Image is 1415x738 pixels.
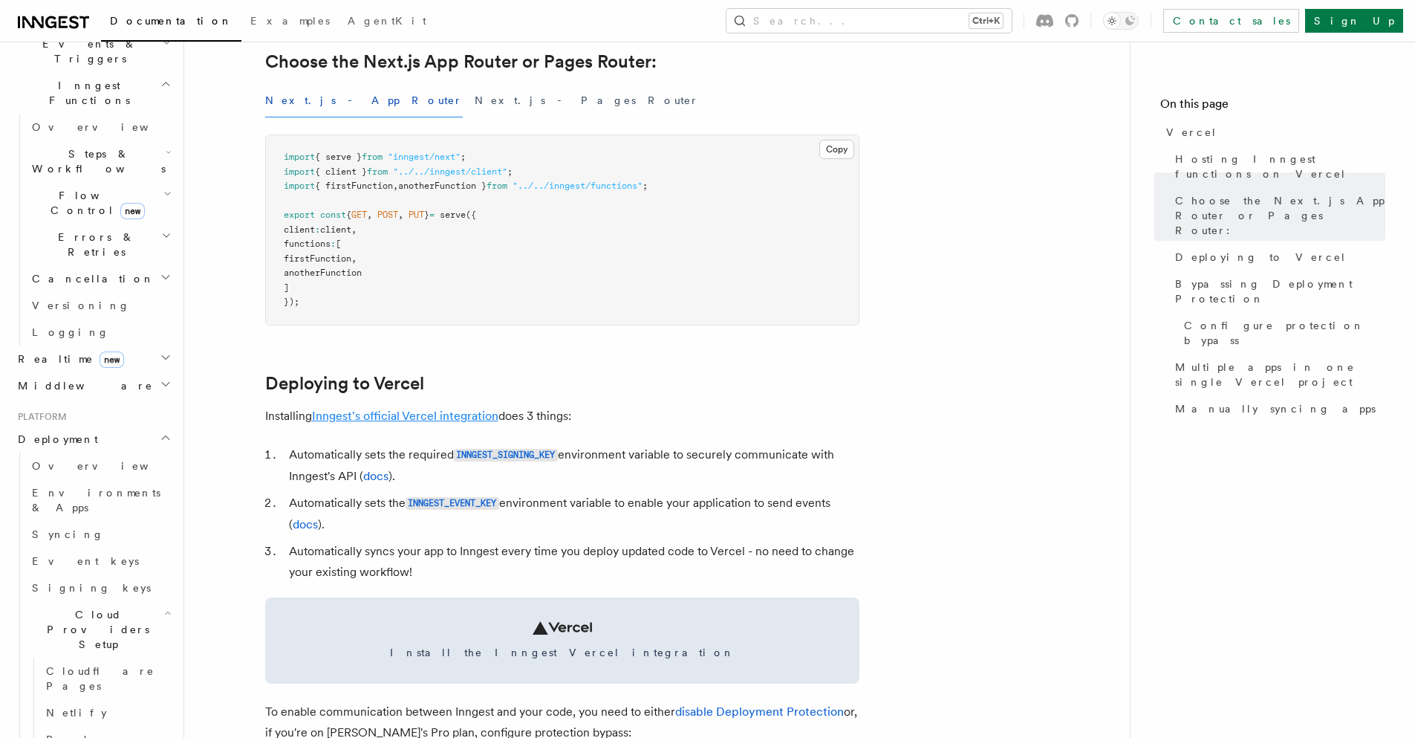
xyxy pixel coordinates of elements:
span: Cloud Providers Setup [26,607,164,652]
span: Event keys [32,555,139,567]
span: Logging [32,326,109,338]
span: Vercel [1166,125,1217,140]
span: "../../inngest/functions" [513,181,643,191]
span: { [346,210,351,220]
span: : [315,224,320,235]
a: Deploying to Vercel [265,373,424,394]
span: ; [507,166,513,177]
span: Netlify [46,707,107,719]
button: Flow Controlnew [26,182,175,224]
span: from [487,181,507,191]
span: }); [284,297,299,307]
span: AgentKit [348,15,426,27]
a: Contact sales [1163,9,1299,33]
a: Bypassing Deployment Protection [1169,271,1385,312]
span: Overview [32,121,185,133]
span: anotherFunction } [398,181,487,191]
a: Overview [26,114,175,140]
span: Deployment [12,432,98,447]
span: Events & Triggers [12,36,162,66]
span: , [367,210,372,220]
span: { client } [315,166,367,177]
a: Logging [26,319,175,346]
span: [ [336,239,341,249]
span: anotherFunction [284,268,362,278]
button: Next.js - App Router [265,84,463,117]
span: } [424,210,429,220]
span: Examples [250,15,330,27]
span: Errors & Retries [26,230,161,259]
a: Configure protection bypass [1178,312,1385,354]
span: Syncing [32,528,104,540]
span: export [284,210,315,220]
span: Overview [32,460,185,472]
a: Cloudflare Pages [40,658,175,699]
li: Automatically sets the required environment variable to securely communicate with Inngest's API ( ). [284,444,859,487]
a: Inngest's official Vercel integration [312,409,498,423]
p: Installing does 3 things: [265,406,859,427]
code: INNGEST_EVENT_KEY [406,497,499,510]
span: POST [377,210,398,220]
span: import [284,181,315,191]
span: ] [284,282,289,293]
span: Configure protection bypass [1184,318,1385,348]
a: Hosting Inngest functions on Vercel [1169,146,1385,187]
a: Syncing [26,521,175,548]
a: INNGEST_SIGNING_KEY [454,447,558,462]
button: Inngest Functions [12,72,175,114]
button: Search...Ctrl+K [726,9,1012,33]
a: Deploying to Vercel [1169,244,1385,271]
span: Deploying to Vercel [1175,250,1347,265]
span: Signing keys [32,582,151,594]
span: , [398,210,403,220]
button: Middleware [12,372,175,399]
button: Realtimenew [12,346,175,372]
span: const [320,210,346,220]
span: import [284,152,315,162]
span: Hosting Inngest functions on Vercel [1175,152,1385,181]
button: Copy [819,140,854,159]
a: Install the Inngest Vercel integration [265,598,859,684]
span: = [429,210,435,220]
span: : [331,239,336,249]
span: new [100,352,124,368]
span: { serve } [315,152,362,162]
span: Cancellation [26,271,154,286]
span: firstFunction [284,253,351,264]
button: Cloud Providers Setup [26,601,175,658]
a: Multiple apps in one single Vercel project [1169,354,1385,395]
button: Cancellation [26,265,175,292]
span: functions [284,239,331,249]
span: new [120,203,145,219]
span: Manually syncing apps [1175,401,1376,416]
span: Multiple apps in one single Vercel project [1175,360,1385,389]
span: Documentation [110,15,232,27]
span: from [367,166,388,177]
button: Errors & Retries [26,224,175,265]
h4: On this page [1160,95,1385,119]
a: Versioning [26,292,175,319]
span: , [351,224,357,235]
span: { firstFunction [315,181,393,191]
span: Realtime [12,352,124,366]
span: ({ [466,210,476,220]
span: Inngest Functions [12,78,160,108]
span: Steps & Workflows [26,146,166,176]
a: Environments & Apps [26,479,175,521]
button: Toggle dark mode [1103,12,1139,30]
button: Deployment [12,426,175,453]
a: Sign Up [1305,9,1403,33]
span: Install the Inngest Vercel integration [283,645,842,660]
a: Vercel [1160,119,1385,146]
a: Overview [26,453,175,479]
button: Next.js - Pages Router [475,84,699,117]
span: ; [643,181,648,191]
a: Choose the Next.js App Router or Pages Router: [265,51,657,72]
button: Steps & Workflows [26,140,175,182]
code: INNGEST_SIGNING_KEY [454,449,558,462]
a: Netlify [40,699,175,726]
span: PUT [409,210,424,220]
a: disable Deployment Protection [675,705,844,719]
span: import [284,166,315,177]
a: Choose the Next.js App Router or Pages Router: [1169,187,1385,244]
